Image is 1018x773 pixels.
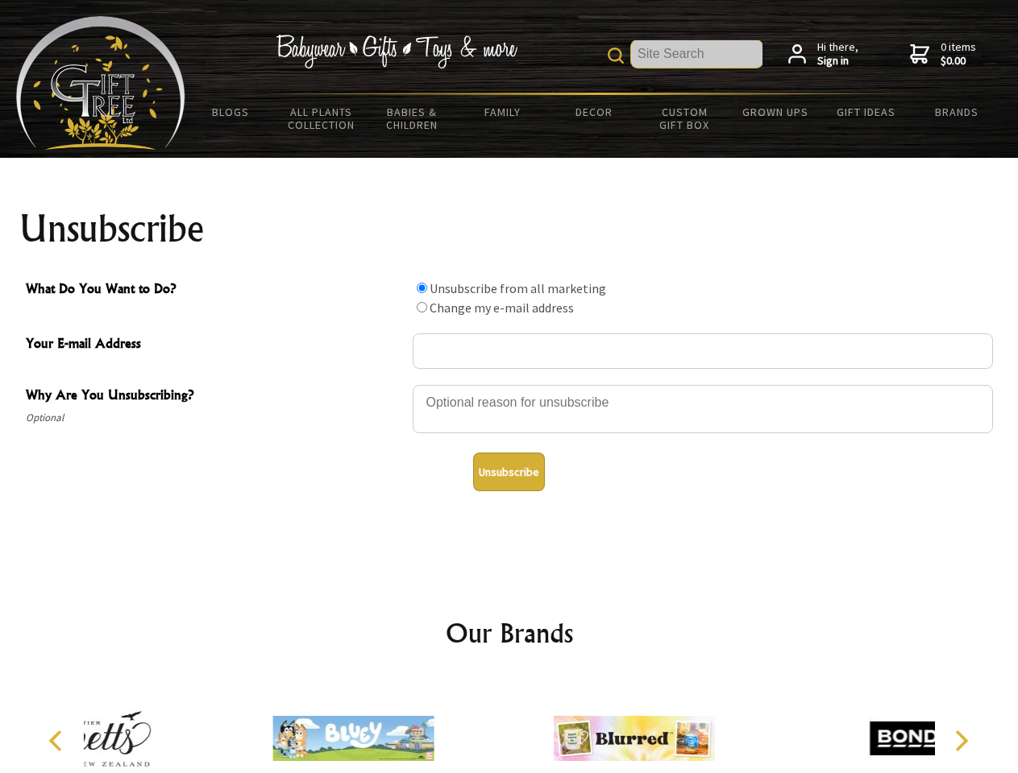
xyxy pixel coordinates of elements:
a: Babies & Children [367,95,458,142]
img: product search [608,48,624,64]
h1: Unsubscribe [19,209,999,248]
a: Decor [548,95,639,129]
span: Hi there, [817,40,858,68]
button: Next [943,723,979,759]
img: Babyware - Gifts - Toys and more... [16,16,185,150]
a: Custom Gift Box [639,95,730,142]
a: All Plants Collection [276,95,368,142]
a: Family [458,95,549,129]
input: What Do You Want to Do? [417,283,427,293]
span: What Do You Want to Do? [26,279,405,302]
a: Grown Ups [729,95,821,129]
label: Unsubscribe from all marketing [430,280,606,296]
a: Brands [912,95,1003,129]
button: Unsubscribe [473,453,545,491]
a: Hi there,Sign in [788,40,858,68]
textarea: Why Are You Unsubscribing? [413,385,993,433]
input: Your E-mail Address [413,333,993,369]
span: Your E-mail Address [26,333,405,357]
input: What Do You Want to Do? [417,302,427,312]
strong: Sign in [817,54,858,68]
a: BLOGS [185,95,276,129]
h2: Our Brands [32,614,987,652]
a: 0 items$0.00 [910,40,976,68]
a: Gift Ideas [821,95,912,129]
label: Change my e-mail address [430,300,574,316]
input: Site Search [631,40,762,68]
strong: $0.00 [941,54,976,68]
span: Why Are You Unsubscribing? [26,385,405,408]
img: Babywear - Gifts - Toys & more [276,35,517,68]
span: Optional [26,408,405,428]
span: 0 items [941,39,976,68]
button: Previous [40,723,76,759]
